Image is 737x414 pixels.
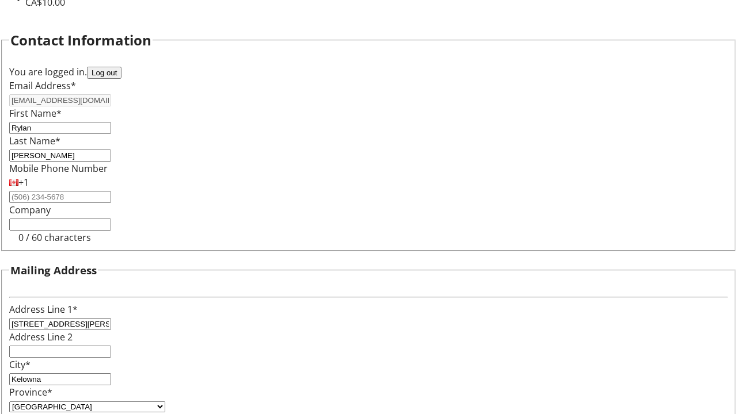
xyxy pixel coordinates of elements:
label: Email Address* [9,79,76,92]
label: Mobile Phone Number [9,162,108,175]
button: Log out [87,67,121,79]
label: Address Line 2 [9,331,73,343]
label: Province* [9,386,52,398]
label: First Name* [9,107,62,120]
input: (506) 234-5678 [9,191,111,203]
label: Address Line 1* [9,303,78,316]
input: Address [9,318,111,330]
h2: Contact Information [10,30,151,51]
label: Company [9,204,51,216]
label: City* [9,358,31,371]
input: City [9,373,111,385]
tr-character-limit: 0 / 60 characters [18,231,91,244]
h3: Mailing Address [10,262,97,278]
div: You are logged in. [9,65,728,79]
label: Last Name* [9,135,60,147]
